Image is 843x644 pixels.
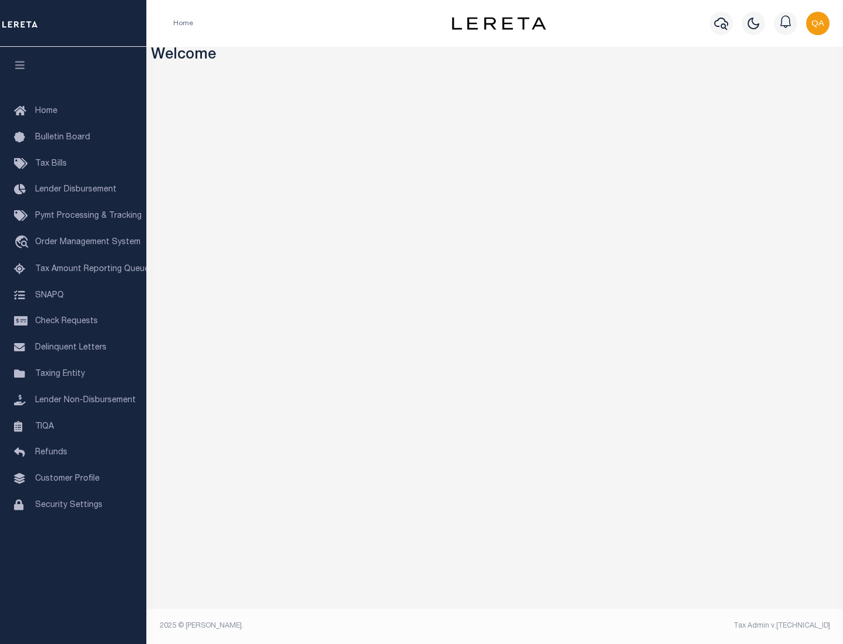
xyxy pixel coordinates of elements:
div: Tax Admin v.[TECHNICAL_ID] [503,621,830,631]
span: Lender Disbursement [35,186,116,194]
span: Order Management System [35,238,140,246]
li: Home [173,18,193,29]
img: logo-dark.svg [452,17,546,30]
img: svg+xml;base64,PHN2ZyB4bWxucz0iaHR0cDovL3d3dy53My5vcmcvMjAwMC9zdmciIHBvaW50ZXItZXZlbnRzPSJub25lIi... [806,12,830,35]
span: Tax Bills [35,160,67,168]
span: Check Requests [35,317,98,326]
span: Pymt Processing & Tracking [35,212,142,220]
span: Refunds [35,448,67,457]
span: Tax Amount Reporting Queue [35,265,149,273]
span: Bulletin Board [35,133,90,142]
span: Lender Non-Disbursement [35,396,136,405]
div: 2025 © [PERSON_NAME]. [151,621,495,631]
span: Security Settings [35,501,102,509]
span: Home [35,107,57,115]
i: travel_explore [14,235,33,251]
span: Delinquent Letters [35,344,107,352]
span: SNAPQ [35,291,64,299]
span: Taxing Entity [35,370,85,378]
span: Customer Profile [35,475,100,483]
span: TIQA [35,422,54,430]
h3: Welcome [151,47,839,65]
